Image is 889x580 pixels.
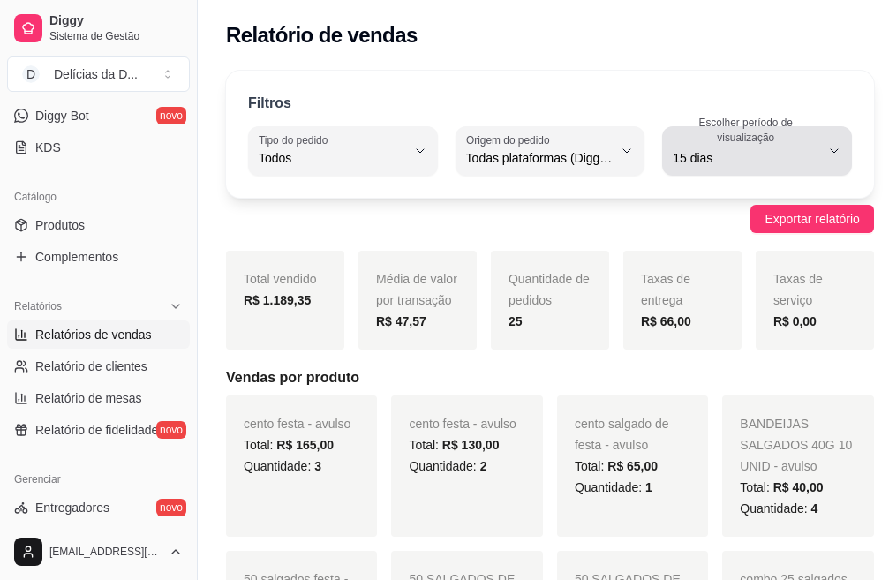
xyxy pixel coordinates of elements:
[575,459,658,473] span: Total:
[509,272,590,307] span: Quantidade de pedidos
[7,211,190,239] a: Produtos
[35,216,85,234] span: Produtos
[575,480,652,494] span: Quantidade:
[7,183,190,211] div: Catálogo
[226,21,418,49] h2: Relatório de vendas
[466,149,614,167] span: Todas plataformas (Diggy, iFood)
[14,299,62,313] span: Relatórios
[641,272,690,307] span: Taxas de entrega
[7,243,190,271] a: Complementos
[773,272,823,307] span: Taxas de serviço
[7,7,190,49] a: DiggySistema de Gestão
[773,480,824,494] span: R$ 40,00
[480,459,487,473] span: 2
[35,139,61,156] span: KDS
[35,107,89,124] span: Diggy Bot
[22,65,40,83] span: D
[244,459,321,473] span: Quantidade:
[7,416,190,444] a: Relatório de fidelidadenovo
[7,102,190,130] a: Diggy Botnovo
[35,499,109,516] span: Entregadores
[259,149,406,167] span: Todos
[740,480,823,494] span: Total:
[773,314,817,328] strong: R$ 0,00
[49,545,162,559] span: [EMAIL_ADDRESS][DOMAIN_NAME]
[226,367,874,388] h5: Vendas por produto
[49,29,183,43] span: Sistema de Gestão
[645,480,652,494] span: 1
[509,314,523,328] strong: 25
[442,438,500,452] span: R$ 130,00
[49,13,183,29] span: Diggy
[7,531,190,573] button: [EMAIL_ADDRESS][DOMAIN_NAME]
[607,459,658,473] span: R$ 65,00
[35,326,152,343] span: Relatórios de vendas
[575,417,669,452] span: cento salgado de festa - avulso
[244,438,334,452] span: Total:
[7,320,190,349] a: Relatórios de vendas
[376,314,426,328] strong: R$ 47,57
[54,65,138,83] div: Delícias da D ...
[673,149,820,167] span: 15 dias
[244,293,311,307] strong: R$ 1.189,35
[7,133,190,162] a: KDS
[765,209,859,229] span: Exportar relatório
[811,501,818,516] span: 4
[35,421,158,439] span: Relatório de fidelidade
[244,272,317,286] span: Total vendido
[409,438,499,452] span: Total:
[466,132,555,147] label: Origem do pedido
[409,417,516,431] span: cento festa - avulso
[641,314,691,328] strong: R$ 66,00
[662,126,852,176] button: Escolher período de visualização15 dias
[35,358,147,375] span: Relatório de clientes
[673,115,825,145] label: Escolher período de visualização
[248,93,291,114] p: Filtros
[750,205,873,233] button: Exportar relatório
[376,272,457,307] span: Média de valor por transação
[244,417,350,431] span: cento festa - avulso
[456,126,645,176] button: Origem do pedidoTodas plataformas (Diggy, iFood)
[35,248,118,266] span: Complementos
[740,501,817,516] span: Quantidade:
[7,56,190,92] button: Select a team
[409,459,486,473] span: Quantidade:
[276,438,334,452] span: R$ 165,00
[248,126,438,176] button: Tipo do pedidoTodos
[740,417,852,473] span: BANDEIJAS SALGADOS 40G 10 UNID - avulso
[7,493,190,522] a: Entregadoresnovo
[7,352,190,380] a: Relatório de clientes
[259,132,334,147] label: Tipo do pedido
[314,459,321,473] span: 3
[7,384,190,412] a: Relatório de mesas
[35,389,142,407] span: Relatório de mesas
[7,465,190,493] div: Gerenciar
